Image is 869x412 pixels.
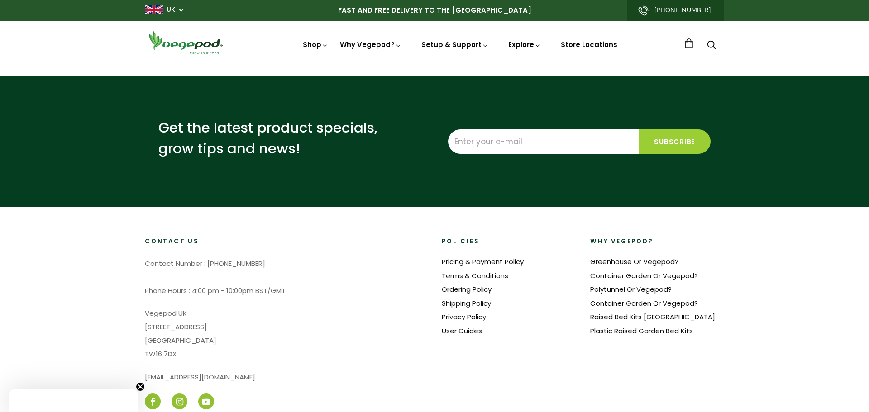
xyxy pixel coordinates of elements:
[561,40,617,49] a: Store Locations
[590,271,698,280] a: Container Garden Or Vegepod?
[167,5,175,14] a: UK
[508,40,541,49] a: Explore
[590,326,693,336] a: Plastic Raised Garden Bed Kits
[340,40,401,49] a: Why Vegepod?
[9,389,138,412] div: Close teaser
[442,257,524,266] a: Pricing & Payment Policy
[639,129,711,154] input: Subscribe
[145,237,427,246] h2: Contact Us
[145,30,226,56] img: Vegepod
[136,382,145,391] button: Close teaser
[707,41,716,51] a: Search
[442,312,486,322] a: Privacy Policy
[442,326,482,336] a: User Guides
[442,284,492,294] a: Ordering Policy
[442,298,491,308] a: Shipping Policy
[145,372,255,382] a: [EMAIL_ADDRESS][DOMAIN_NAME]
[442,271,508,280] a: Terms & Conditions
[442,237,576,246] h2: Policies
[145,257,427,298] p: Contact Number : [PHONE_NUMBER] Phone Hours : 4:00 pm - 10:00pm BST/GMT
[303,40,328,49] a: Shop
[590,237,724,246] h2: Why Vegepod?
[590,312,715,322] a: Raised Bed Kits [GEOGRAPHIC_DATA]
[145,5,163,14] img: gb_large.png
[590,284,672,294] a: Polytunnel Or Vegepod?
[158,117,385,159] p: Get the latest product specials, grow tips and news!
[590,257,678,266] a: Greenhouse Or Vegepod?
[448,129,639,154] input: Enter your e-mail
[590,298,698,308] a: Container Garden Or Vegepod?
[145,307,427,361] p: Vegepod UK [STREET_ADDRESS] [GEOGRAPHIC_DATA] TW16 7DX
[421,40,488,49] a: Setup & Support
